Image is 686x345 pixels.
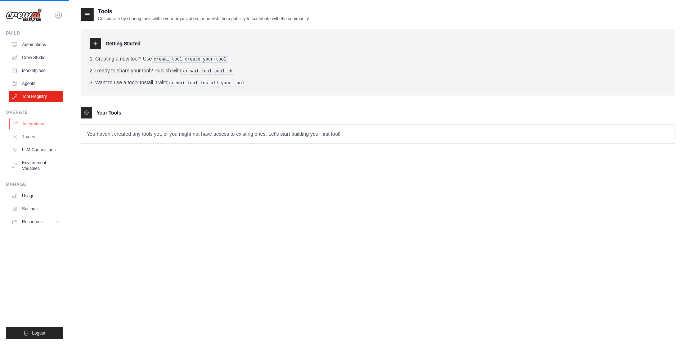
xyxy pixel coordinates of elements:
[9,91,63,102] a: Tool Registry
[9,190,63,202] a: Usage
[90,79,665,86] li: Want to use a tool? Install it with
[167,80,246,86] pre: crewai tool install your-tool
[9,157,63,174] a: Environment Variables
[6,8,42,22] img: Logo
[32,330,45,336] span: Logout
[9,131,63,143] a: Traces
[90,67,665,75] li: Ready to share your tool? Publish with
[9,65,63,76] a: Marketplace
[9,203,63,215] a: Settings
[6,30,63,36] div: Build
[98,7,310,16] h2: Tools
[181,68,234,75] pre: crewai tool publish
[90,55,665,63] li: Creating a new tool? Use
[97,109,121,116] h3: Your Tools
[9,78,63,89] a: Agents
[22,219,42,225] span: Resources
[81,125,674,143] p: You haven't created any tools yet, or you might not have access to existing ones. Let's start bui...
[106,40,140,47] h3: Getting Started
[9,52,63,63] a: Crew Studio
[9,144,63,156] a: LLM Connections
[6,109,63,115] div: Operate
[6,327,63,339] button: Logout
[9,39,63,50] a: Automations
[9,118,64,130] a: Integrations
[152,56,228,63] pre: crewai tool create your-tool
[6,182,63,187] div: Manage
[98,16,310,22] p: Collaborate by sharing tools within your organization, or publish them publicly to contribute wit...
[9,216,63,228] button: Resources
